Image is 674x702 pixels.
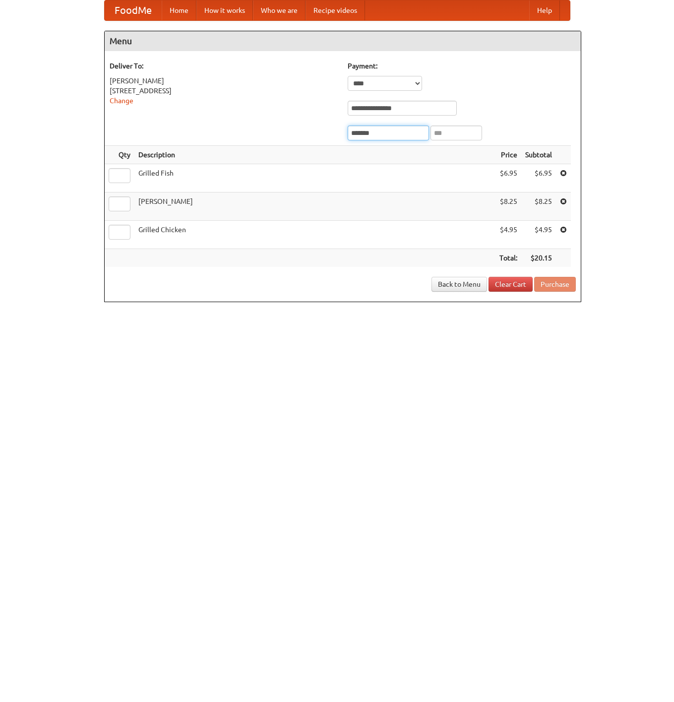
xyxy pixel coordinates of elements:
[134,192,495,221] td: [PERSON_NAME]
[521,221,556,249] td: $4.95
[529,0,560,20] a: Help
[495,146,521,164] th: Price
[134,146,495,164] th: Description
[521,249,556,267] th: $20.15
[431,277,487,292] a: Back to Menu
[105,146,134,164] th: Qty
[134,221,495,249] td: Grilled Chicken
[495,221,521,249] td: $4.95
[110,76,338,86] div: [PERSON_NAME]
[306,0,365,20] a: Recipe videos
[110,61,338,71] h5: Deliver To:
[495,249,521,267] th: Total:
[495,164,521,192] td: $6.95
[495,192,521,221] td: $8.25
[196,0,253,20] a: How it works
[348,61,576,71] h5: Payment:
[521,146,556,164] th: Subtotal
[134,164,495,192] td: Grilled Fish
[105,0,162,20] a: FoodMe
[534,277,576,292] button: Purchase
[110,86,338,96] div: [STREET_ADDRESS]
[110,97,133,105] a: Change
[105,31,581,51] h4: Menu
[162,0,196,20] a: Home
[489,277,533,292] a: Clear Cart
[253,0,306,20] a: Who we are
[521,192,556,221] td: $8.25
[521,164,556,192] td: $6.95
